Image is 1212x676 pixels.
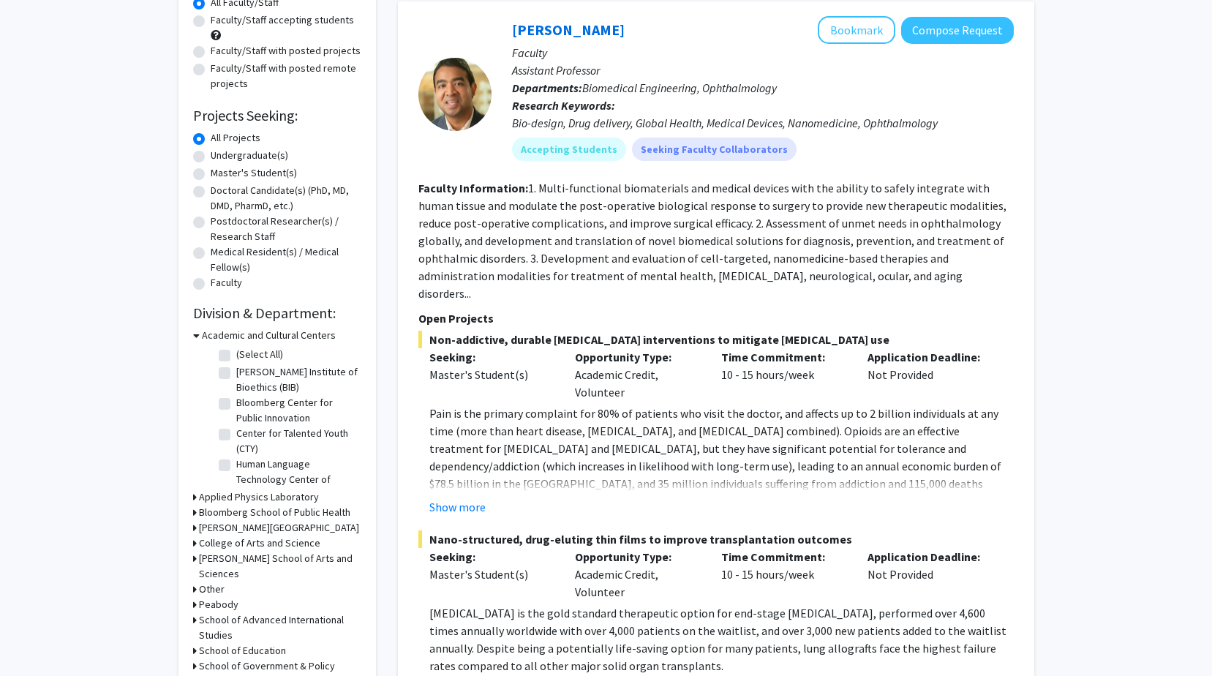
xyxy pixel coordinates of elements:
label: Bloomberg Center for Public Innovation [236,395,358,426]
p: Pain is the primary complaint for 80% of patients who visit the doctor, and affects up to 2 billi... [429,405,1014,527]
b: Faculty Information: [418,181,528,195]
h3: Applied Physics Laboratory [199,489,319,505]
div: Master's Student(s) [429,566,554,583]
p: Open Projects [418,309,1014,327]
span: Nano-structured, drug-eluting thin films to improve transplantation outcomes [418,530,1014,548]
label: Doctoral Candidate(s) (PhD, MD, DMD, PharmD, etc.) [211,183,361,214]
h3: [PERSON_NAME][GEOGRAPHIC_DATA] [199,520,359,536]
p: Time Commitment: [721,348,846,366]
mat-chip: Seeking Faculty Collaborators [632,138,797,161]
span: Biomedical Engineering, Ophthalmology [582,80,777,95]
label: Master's Student(s) [211,165,297,181]
label: Undergraduate(s) [211,148,288,163]
label: Human Language Technology Center of Excellence (HLTCOE) [236,457,358,503]
span: Non-addictive, durable [MEDICAL_DATA] interventions to mitigate [MEDICAL_DATA] use [418,331,1014,348]
h3: School of Advanced International Studies [199,612,361,643]
label: Faculty/Staff accepting students [211,12,354,28]
div: 10 - 15 hours/week [710,348,857,401]
p: Assistant Professor [512,61,1014,79]
label: (Select All) [236,347,283,362]
div: Academic Credit, Volunteer [564,548,710,601]
h2: Division & Department: [193,304,361,322]
label: Center for Talented Youth (CTY) [236,426,358,457]
div: Academic Credit, Volunteer [564,348,710,401]
div: Bio-design, Drug delivery, Global Health, Medical Devices, Nanomedicine, Ophthalmology [512,114,1014,132]
b: Research Keywords: [512,98,615,113]
mat-chip: Accepting Students [512,138,626,161]
h3: School of Government & Policy [199,658,335,674]
label: Medical Resident(s) / Medical Fellow(s) [211,244,361,275]
p: Application Deadline: [867,548,992,566]
h3: Academic and Cultural Centers [202,328,336,343]
p: Faculty [512,44,1014,61]
label: All Projects [211,130,260,146]
a: [PERSON_NAME] [512,20,625,39]
p: Opportunity Type: [575,548,699,566]
button: Add Kunal Parikh to Bookmarks [818,16,895,44]
p: Opportunity Type: [575,348,699,366]
h3: Bloomberg School of Public Health [199,505,350,520]
b: Departments: [512,80,582,95]
p: [MEDICAL_DATA] is the gold standard therapeutic option for end-stage [MEDICAL_DATA], performed ov... [429,604,1014,675]
label: Faculty/Staff with posted projects [211,43,361,59]
button: Show more [429,498,486,516]
div: Not Provided [857,548,1003,601]
fg-read-more: 1. Multi-functional biomaterials and medical devices with the ability to safely integrate with hu... [418,181,1006,301]
p: Application Deadline: [867,348,992,366]
p: Seeking: [429,348,554,366]
div: 10 - 15 hours/week [710,548,857,601]
label: Faculty [211,275,242,290]
h2: Projects Seeking: [193,107,361,124]
h3: Other [199,582,225,597]
h3: Peabody [199,597,238,612]
label: [PERSON_NAME] Institute of Bioethics (BIB) [236,364,358,395]
h3: [PERSON_NAME] School of Arts and Sciences [199,551,361,582]
label: Faculty/Staff with posted remote projects [211,61,361,91]
div: Not Provided [857,348,1003,401]
h3: School of Education [199,643,286,658]
p: Time Commitment: [721,548,846,566]
button: Compose Request to Kunal Parikh [901,17,1014,44]
p: Seeking: [429,548,554,566]
h3: College of Arts and Science [199,536,320,551]
div: Master's Student(s) [429,366,554,383]
label: Postdoctoral Researcher(s) / Research Staff [211,214,361,244]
